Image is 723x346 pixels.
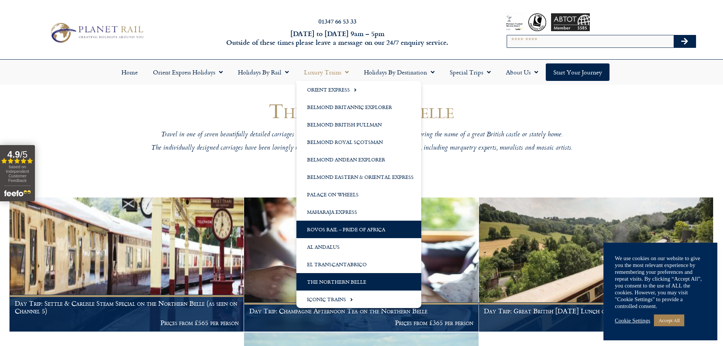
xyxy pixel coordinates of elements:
a: Belmond Andean Explorer [296,151,421,168]
p: Prices from £365 per person [249,319,473,327]
a: Al Andalus [296,238,421,256]
a: Start your Journey [546,63,610,81]
h1: Day Trip: Champagne Afternoon Tea on the Northern Belle [249,307,473,315]
a: Day Trip: Settle & Carlisle Steam Special on the Northern Belle (as seen on Channel 5) Prices fro... [9,197,244,332]
a: Palace on Wheels [296,186,421,203]
a: Day Trip: Great British [DATE] Lunch on the [GEOGRAPHIC_DATA] Prices from £445 per person [479,197,714,332]
a: Luxury Trains [296,63,356,81]
a: Day Trip: Champagne Afternoon Tea on the Northern Belle Prices from £365 per person [244,197,479,332]
nav: Menu [4,63,719,81]
a: Rovos Rail – Pride of Africa [296,221,421,238]
a: Belmond Eastern & Oriental Express [296,168,421,186]
p: Prices from £565 per person [15,319,239,327]
h1: Day Trip: Great British [DATE] Lunch on the [GEOGRAPHIC_DATA] [484,307,708,315]
img: Planet Rail Train Holidays Logo [47,21,146,45]
a: Cookie Settings [615,317,650,324]
a: Accept All [654,314,684,326]
a: Holidays by Rail [230,63,296,81]
a: Home [114,63,145,81]
a: About Us [498,63,546,81]
p: Prices from £445 per person [484,319,708,327]
p: Travel in one of seven beautifully detailed carriages aboard the Northern Belle luxury train, eac... [134,131,589,139]
a: Iconic Trains [296,291,421,308]
a: Belmond British Pullman [296,116,421,133]
a: Holidays by Destination [356,63,442,81]
p: The individually designed carriages have been lovingly restored by some of the country’s top craf... [134,144,589,153]
ul: Luxury Trains [296,81,421,308]
a: Special Trips [442,63,498,81]
a: Belmond Royal Scotsman [296,133,421,151]
h6: [DATE] to [DATE] 9am – 5pm Outside of these times please leave a message on our 24/7 enquiry serv... [195,29,480,47]
a: Belmond Britannic Explorer [296,98,421,116]
a: El Transcantabrico [296,256,421,273]
a: Orient Express Holidays [145,63,230,81]
a: Orient Express [296,81,421,98]
div: We use cookies on our website to give you the most relevant experience by remembering your prefer... [615,255,706,310]
a: Maharaja Express [296,203,421,221]
button: Search [674,35,696,47]
a: The Northern Belle [296,273,421,291]
h1: The Northern Belle [134,100,589,122]
h1: Day Trip: Settle & Carlisle Steam Special on the Northern Belle (as seen on Channel 5) [15,300,239,314]
a: 01347 66 53 33 [318,17,356,25]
